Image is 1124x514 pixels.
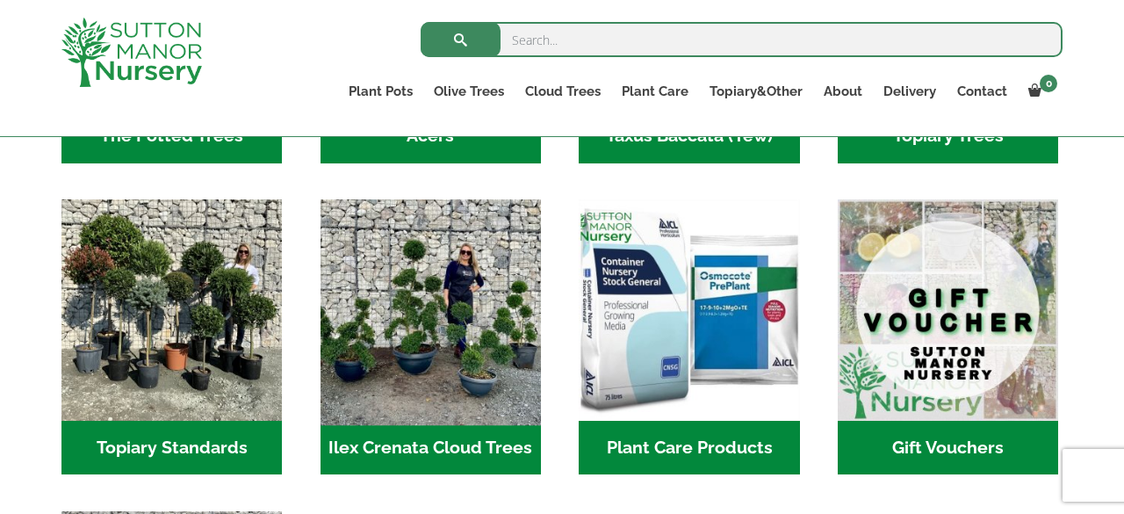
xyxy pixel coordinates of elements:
a: 0 [1018,79,1063,104]
span: 0 [1040,75,1057,92]
a: Contact [947,79,1018,104]
a: Topiary&Other [699,79,813,104]
a: Visit product category Topiary Standards [61,199,282,474]
img: Home - MAIN [838,199,1058,420]
img: Home - food and soil [579,199,799,420]
a: Delivery [873,79,947,104]
h2: Ilex Crenata Cloud Trees [321,421,541,475]
a: Visit product category Gift Vouchers [838,199,1058,474]
h2: Topiary Standards [61,421,282,475]
h2: Plant Care Products [579,421,799,475]
img: Home - 9CE163CB 973F 4905 8AD5 A9A890F87D43 [314,194,546,426]
a: Plant Care [611,79,699,104]
a: Plant Pots [338,79,423,104]
img: Home - IMG 5223 [61,199,282,420]
h2: Gift Vouchers [838,421,1058,475]
a: Cloud Trees [515,79,611,104]
input: Search... [421,22,1063,57]
img: logo [61,18,202,87]
a: Olive Trees [423,79,515,104]
a: Visit product category Ilex Crenata Cloud Trees [321,199,541,474]
a: About [813,79,873,104]
a: Visit product category Plant Care Products [579,199,799,474]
